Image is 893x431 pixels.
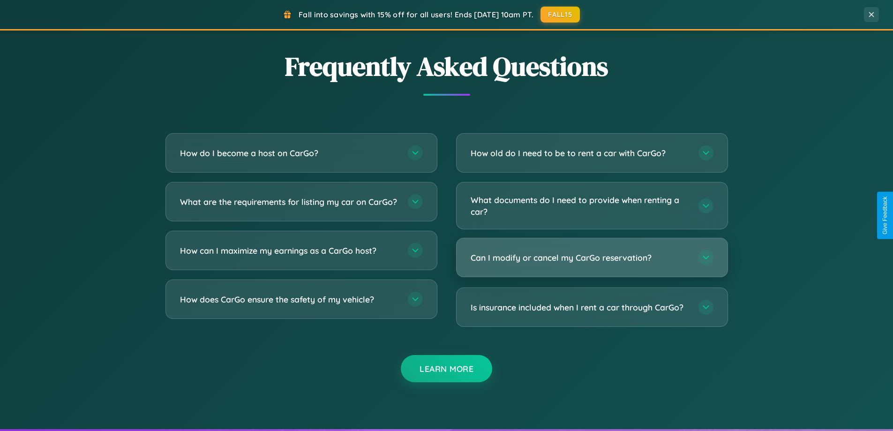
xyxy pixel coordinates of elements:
h3: How do I become a host on CarGo? [180,147,398,159]
h3: What are the requirements for listing my car on CarGo? [180,196,398,208]
h3: Is insurance included when I rent a car through CarGo? [471,302,689,313]
div: Give Feedback [882,197,888,234]
h2: Frequently Asked Questions [165,48,728,84]
h3: How can I maximize my earnings as a CarGo host? [180,245,398,257]
button: FALL15 [540,7,580,23]
h3: What documents do I need to provide when renting a car? [471,194,689,217]
h3: Can I modify or cancel my CarGo reservation? [471,252,689,264]
button: Learn More [401,355,492,382]
span: Fall into savings with 15% off for all users! Ends [DATE] 10am PT. [299,10,533,19]
h3: How does CarGo ensure the safety of my vehicle? [180,294,398,305]
h3: How old do I need to be to rent a car with CarGo? [471,147,689,159]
